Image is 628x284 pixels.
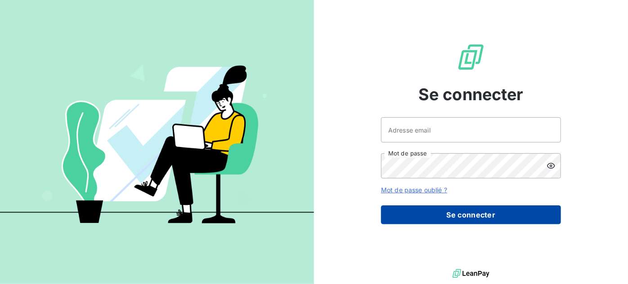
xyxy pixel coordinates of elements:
[453,267,489,280] img: logo
[418,82,524,106] span: Se connecter
[457,43,485,71] img: Logo LeanPay
[381,205,561,224] button: Se connecter
[381,117,561,142] input: placeholder
[381,186,447,194] a: Mot de passe oublié ?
